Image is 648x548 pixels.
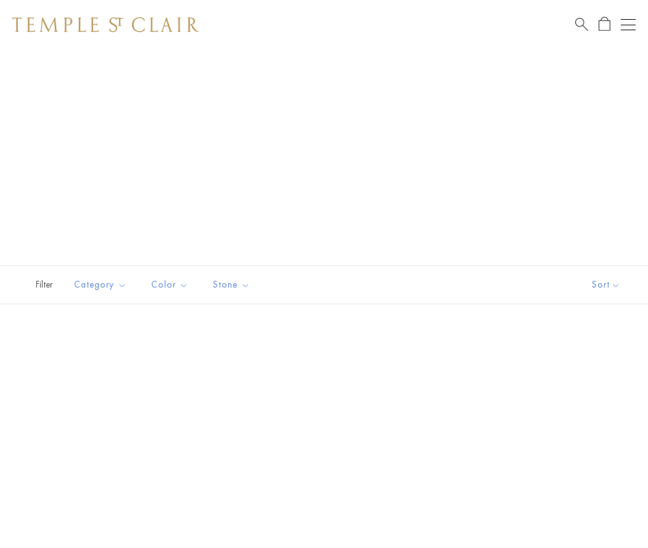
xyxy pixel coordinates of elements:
[575,17,588,32] a: Search
[207,277,259,293] span: Stone
[145,277,197,293] span: Color
[621,17,636,32] button: Open navigation
[564,266,648,304] button: Show sort by
[599,17,610,32] a: Open Shopping Bag
[65,271,136,299] button: Category
[68,277,136,293] span: Category
[12,17,199,32] img: Temple St. Clair
[142,271,197,299] button: Color
[204,271,259,299] button: Stone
